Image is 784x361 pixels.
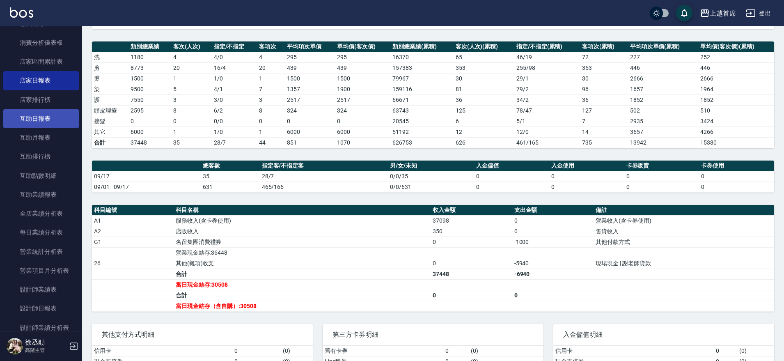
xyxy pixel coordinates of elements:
a: 營業統計分析表 [3,242,79,261]
td: 0 [549,182,624,192]
td: 7550 [128,94,171,105]
th: 客項次 [257,41,285,52]
td: 65 [454,52,514,62]
td: 37448 [128,137,171,148]
th: 指定/不指定(累積) [514,41,580,52]
button: save [676,5,692,21]
span: 入金儲值明細 [563,331,764,339]
th: 科目編號 [92,205,174,216]
td: 16 / 4 [212,62,257,73]
span: 第三方卡券明細 [332,331,534,339]
td: 35 [201,171,260,182]
td: 3 [257,94,285,105]
td: 0 [474,182,549,192]
td: 81 [454,84,514,94]
td: 0 [128,116,171,126]
td: 465/166 [260,182,388,192]
th: 單均價(客次價)(累積) [698,41,774,52]
td: 1 / 0 [212,73,257,84]
td: 營業現金結存:36448 [174,247,431,258]
td: 接髮 [92,116,128,126]
td: 2517 [335,94,390,105]
td: 159116 [390,84,453,94]
td: 0 [624,171,699,182]
td: ( 0 ) [469,346,543,356]
a: 店家排行榜 [3,90,79,109]
img: Person [7,338,23,354]
td: 1 [257,73,285,84]
td: -6940 [512,269,594,279]
td: 0 [285,116,335,126]
td: 26 [92,258,174,269]
td: 1500 [128,73,171,84]
td: 合計 [174,290,431,301]
td: 255 / 98 [514,62,580,73]
td: 8 [257,105,285,116]
td: 6 / 2 [212,105,257,116]
td: 2666 [628,73,699,84]
td: 35 [171,137,212,148]
th: 總客數 [201,161,260,171]
td: 染 [92,84,128,94]
p: 高階主管 [25,347,67,354]
table: a dense table [92,41,774,148]
td: 127 [580,105,628,116]
td: 當日現金結存（含自購）:30508 [174,301,431,311]
th: 平均項次單價 [285,41,335,52]
td: 125 [454,105,514,116]
td: A1 [92,215,174,226]
td: 157383 [390,62,453,73]
td: 63743 [390,105,453,116]
td: 其他付款方式 [594,237,774,247]
td: 626 [454,137,514,148]
td: 78 / 47 [514,105,580,116]
td: 0/0/631 [388,182,474,192]
td: 剪 [92,62,128,73]
td: 09/01 - 09/17 [92,182,201,192]
td: 營業收入(含卡券使用) [594,215,774,226]
td: 446 [698,62,774,73]
td: 3657 [628,126,699,137]
td: 12 / 0 [514,126,580,137]
td: 1180 [128,52,171,62]
td: 0 [474,171,549,182]
th: 類別總業績(累積) [390,41,453,52]
td: 502 [628,105,699,116]
td: 燙 [92,73,128,84]
td: 0 [257,116,285,126]
td: 舊有卡券 [323,346,443,356]
td: 324 [285,105,335,116]
td: 當日現金結存:30508 [174,279,431,290]
td: 5 [171,84,212,94]
td: 店販收入 [174,226,431,237]
td: 30 [580,73,628,84]
h5: 徐丞勛 [25,338,67,347]
th: 收入金額 [431,205,512,216]
td: 現場現金 | 謝老師貨款 [594,258,774,269]
td: 6000 [335,126,390,137]
td: 頭皮理療 [92,105,128,116]
td: 3424 [698,116,774,126]
td: 0 [431,290,512,301]
table: a dense table [92,205,774,312]
td: 洗 [92,52,128,62]
td: 20 [257,62,285,73]
td: 439 [285,62,335,73]
td: 服務收入(含卡券使用) [174,215,431,226]
td: 28/7 [212,137,257,148]
td: 227 [628,52,699,62]
th: 入金使用 [549,161,624,171]
td: -1000 [512,237,594,247]
td: 14 [580,126,628,137]
td: 461/165 [514,137,580,148]
td: 0 [714,346,738,356]
th: 指定客/不指定客 [260,161,388,171]
button: 登出 [743,6,774,21]
th: 客次(人次) [171,41,212,52]
td: 37098 [431,215,512,226]
td: 8 [171,105,212,116]
td: 0 [512,290,594,301]
th: 卡券使用 [699,161,774,171]
td: 1357 [285,84,335,94]
td: 9500 [128,84,171,94]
